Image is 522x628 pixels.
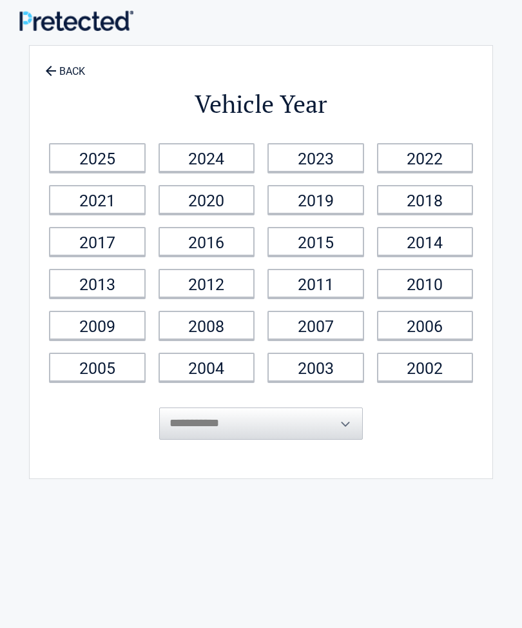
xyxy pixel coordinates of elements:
[159,311,255,340] a: 2008
[267,185,364,214] a: 2019
[49,185,146,214] a: 2021
[49,353,146,382] a: 2005
[267,311,364,340] a: 2007
[159,185,255,214] a: 2020
[49,269,146,298] a: 2013
[377,143,474,172] a: 2022
[19,10,133,31] img: Main Logo
[49,311,146,340] a: 2009
[377,269,474,298] a: 2010
[159,143,255,172] a: 2024
[43,88,479,121] h2: Vehicle Year
[377,185,474,214] a: 2018
[267,143,364,172] a: 2023
[159,269,255,298] a: 2012
[49,227,146,256] a: 2017
[159,227,255,256] a: 2016
[267,353,364,382] a: 2003
[267,269,364,298] a: 2011
[267,227,364,256] a: 2015
[43,54,88,77] a: BACK
[159,353,255,382] a: 2004
[49,143,146,172] a: 2025
[377,227,474,256] a: 2014
[377,353,474,382] a: 2002
[377,311,474,340] a: 2006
